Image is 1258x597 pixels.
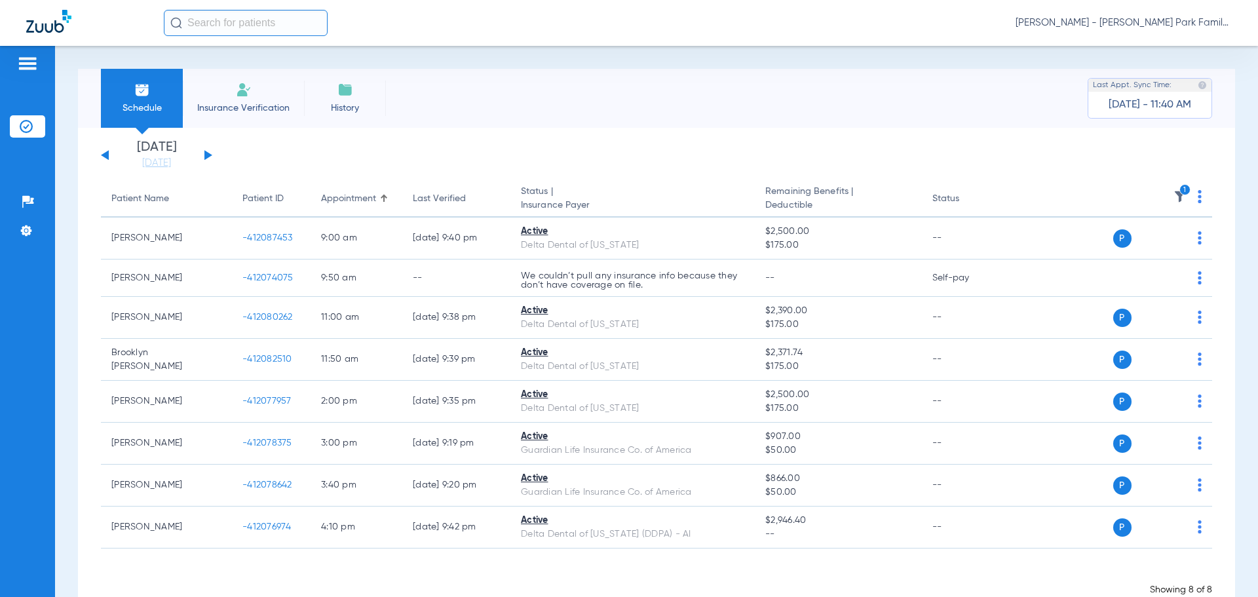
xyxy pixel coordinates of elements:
img: group-dot-blue.svg [1198,395,1202,408]
img: History [337,82,353,98]
span: Deductible [765,199,911,212]
a: [DATE] [117,157,196,170]
span: -412074075 [242,273,294,282]
div: Last Verified [413,192,466,206]
img: group-dot-blue.svg [1198,353,1202,366]
i: 1 [1179,184,1191,196]
div: Active [521,225,744,239]
td: -- [922,297,1010,339]
td: [PERSON_NAME] [101,465,232,507]
img: group-dot-blue.svg [1198,311,1202,324]
div: Appointment [321,192,376,206]
td: -- [402,260,510,297]
td: [PERSON_NAME] [101,381,232,423]
li: [DATE] [117,141,196,170]
td: -- [922,218,1010,260]
span: P [1113,476,1132,495]
div: Delta Dental of [US_STATE] [521,402,744,415]
div: Patient ID [242,192,284,206]
td: 4:10 PM [311,507,402,549]
span: P [1113,393,1132,411]
span: [DATE] - 11:40 AM [1109,98,1191,111]
td: 11:00 AM [311,297,402,339]
td: Self-pay [922,260,1010,297]
div: Appointment [321,192,392,206]
td: [PERSON_NAME] [101,260,232,297]
span: -412076974 [242,522,292,531]
span: $175.00 [765,239,911,252]
img: Search Icon [170,17,182,29]
div: Patient ID [242,192,300,206]
td: [PERSON_NAME] [101,423,232,465]
td: [PERSON_NAME] [101,218,232,260]
span: $50.00 [765,486,911,499]
td: 11:50 AM [311,339,402,381]
td: [DATE] 9:39 PM [402,339,510,381]
span: -412077957 [242,396,292,406]
span: -412082510 [242,355,292,364]
td: 3:00 PM [311,423,402,465]
td: -- [922,339,1010,381]
img: filter.svg [1173,190,1187,203]
td: Brooklyn [PERSON_NAME] [101,339,232,381]
img: hamburger-icon [17,56,38,71]
img: group-dot-blue.svg [1198,271,1202,284]
span: P [1113,229,1132,248]
span: P [1113,518,1132,537]
div: Patient Name [111,192,169,206]
th: Remaining Benefits | [755,181,921,218]
td: [DATE] 9:20 PM [402,465,510,507]
span: $2,371.74 [765,346,911,360]
span: Last Appt. Sync Time: [1093,79,1172,92]
td: [DATE] 9:19 PM [402,423,510,465]
td: -- [922,423,1010,465]
td: 2:00 PM [311,381,402,423]
th: Status | [510,181,755,218]
span: $175.00 [765,318,911,332]
span: History [314,102,376,115]
span: Showing 8 of 8 [1150,585,1212,594]
div: Patient Name [111,192,221,206]
span: Schedule [111,102,173,115]
span: $2,390.00 [765,304,911,318]
span: P [1113,351,1132,369]
td: -- [922,381,1010,423]
img: Schedule [134,82,150,98]
td: [DATE] 9:38 PM [402,297,510,339]
span: -- [765,528,911,541]
div: Delta Dental of [US_STATE] [521,318,744,332]
div: Guardian Life Insurance Co. of America [521,486,744,499]
span: -412087453 [242,233,293,242]
span: $175.00 [765,360,911,374]
div: Active [521,388,744,402]
span: [PERSON_NAME] - [PERSON_NAME] Park Family Dentistry [1016,16,1232,29]
div: Delta Dental of [US_STATE] (DDPA) - AI [521,528,744,541]
span: $175.00 [765,402,911,415]
span: -412080262 [242,313,293,322]
div: Delta Dental of [US_STATE] [521,360,744,374]
td: 3:40 PM [311,465,402,507]
img: group-dot-blue.svg [1198,478,1202,491]
td: [PERSON_NAME] [101,507,232,549]
p: We couldn’t pull any insurance info because they don’t have coverage on file. [521,271,744,290]
td: -- [922,465,1010,507]
div: Active [521,304,744,318]
div: Active [521,430,744,444]
td: -- [922,507,1010,549]
img: group-dot-blue.svg [1198,190,1202,203]
input: Search for patients [164,10,328,36]
img: Zuub Logo [26,10,71,33]
span: P [1113,434,1132,453]
td: [PERSON_NAME] [101,297,232,339]
span: -- [765,273,775,282]
span: $907.00 [765,430,911,444]
img: group-dot-blue.svg [1198,520,1202,533]
div: Last Verified [413,192,500,206]
td: [DATE] 9:35 PM [402,381,510,423]
td: 9:00 AM [311,218,402,260]
span: Insurance Verification [193,102,294,115]
span: Insurance Payer [521,199,744,212]
div: Active [521,346,744,360]
span: $2,500.00 [765,225,911,239]
img: group-dot-blue.svg [1198,436,1202,450]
